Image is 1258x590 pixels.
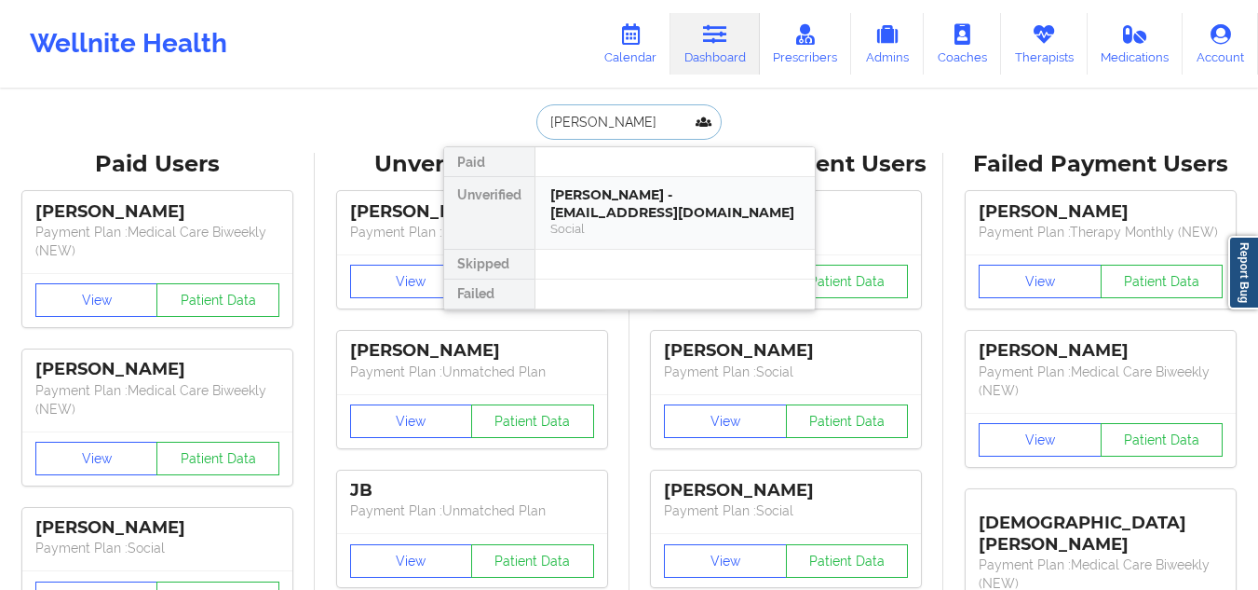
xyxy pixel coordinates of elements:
a: Therapists [1001,13,1088,75]
a: Medications [1088,13,1184,75]
div: [PERSON_NAME] [350,201,594,223]
div: [PERSON_NAME] - [EMAIL_ADDRESS][DOMAIN_NAME] [550,186,800,221]
button: Patient Data [156,283,279,317]
div: Unverified [444,177,534,250]
div: [PERSON_NAME] [35,359,279,380]
div: [PERSON_NAME] [664,340,908,362]
a: Calendar [590,13,670,75]
p: Payment Plan : Unmatched Plan [350,501,594,520]
button: Patient Data [471,405,594,438]
button: View [664,544,787,578]
a: Admins [851,13,924,75]
div: [PERSON_NAME] [979,201,1223,223]
button: Patient Data [786,265,909,298]
p: Payment Plan : Medical Care Biweekly (NEW) [35,223,279,260]
button: Patient Data [786,405,909,438]
button: View [350,265,473,298]
div: Paid Users [13,150,302,179]
div: Skipped [444,250,534,280]
div: [DEMOGRAPHIC_DATA][PERSON_NAME] [979,499,1223,556]
p: Payment Plan : Social [35,539,279,557]
button: Patient Data [1101,423,1224,457]
p: Payment Plan : Social [664,363,908,381]
a: Dashboard [670,13,760,75]
div: [PERSON_NAME] [35,517,279,539]
p: Payment Plan : Medical Care Biweekly (NEW) [35,381,279,418]
button: View [350,405,473,438]
div: Unverified Users [328,150,616,179]
button: View [664,405,787,438]
a: Coaches [924,13,1001,75]
a: Account [1183,13,1258,75]
button: Patient Data [471,544,594,578]
button: View [35,442,158,475]
button: View [350,544,473,578]
div: [PERSON_NAME] [35,201,279,223]
div: Failed Payment Users [956,150,1245,179]
div: Failed [444,280,534,309]
div: [PERSON_NAME] [979,340,1223,362]
p: Payment Plan : Therapy Monthly (NEW) [979,223,1223,241]
a: Report Bug [1228,236,1258,309]
button: Patient Data [156,442,279,475]
button: Patient Data [1101,265,1224,298]
button: Patient Data [786,544,909,578]
button: View [979,265,1102,298]
div: JB [350,480,594,501]
button: View [979,423,1102,457]
div: [PERSON_NAME] [664,480,908,501]
div: [PERSON_NAME] [350,340,594,362]
button: View [35,283,158,317]
div: Paid [444,147,534,177]
p: Payment Plan : Medical Care Biweekly (NEW) [979,363,1223,400]
div: Social [550,221,800,237]
p: Payment Plan : Unmatched Plan [350,223,594,241]
a: Prescribers [760,13,852,75]
p: Payment Plan : Unmatched Plan [350,363,594,381]
p: Payment Plan : Social [664,501,908,520]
